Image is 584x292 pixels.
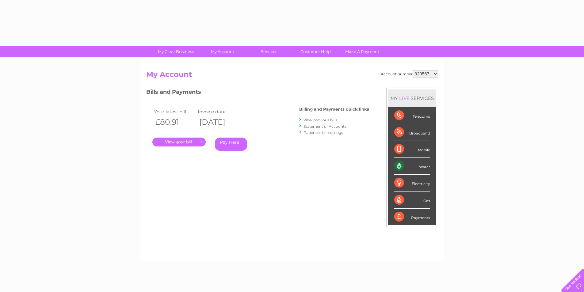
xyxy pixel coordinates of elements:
[394,175,430,192] div: Electricity
[244,46,294,57] a: Services
[394,158,430,175] div: Water
[146,88,369,98] h3: Bills and Payments
[394,209,430,225] div: Payments
[303,130,343,135] a: Paperless bill settings
[152,108,197,116] td: Your latest bill
[388,89,436,107] div: MY SERVICES
[196,116,240,128] th: [DATE]
[197,46,248,57] a: My Account
[398,95,411,101] div: LIVE
[394,192,430,209] div: Gas
[303,124,346,129] a: Statement of Accounts
[196,108,240,116] td: Invoice date
[381,70,438,78] div: Account number
[152,138,206,146] a: .
[146,70,438,82] h2: My Account
[290,46,341,57] a: Customer Help
[152,116,197,128] th: £80.91
[394,107,430,124] div: Telecoms
[215,138,247,151] a: Pay Here
[299,107,369,112] h4: Billing and Payments quick links
[337,46,387,57] a: Make A Payment
[394,124,430,141] div: Broadband
[394,141,430,158] div: Mobile
[151,46,201,57] a: My Clear Business
[303,118,337,122] a: View previous bills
